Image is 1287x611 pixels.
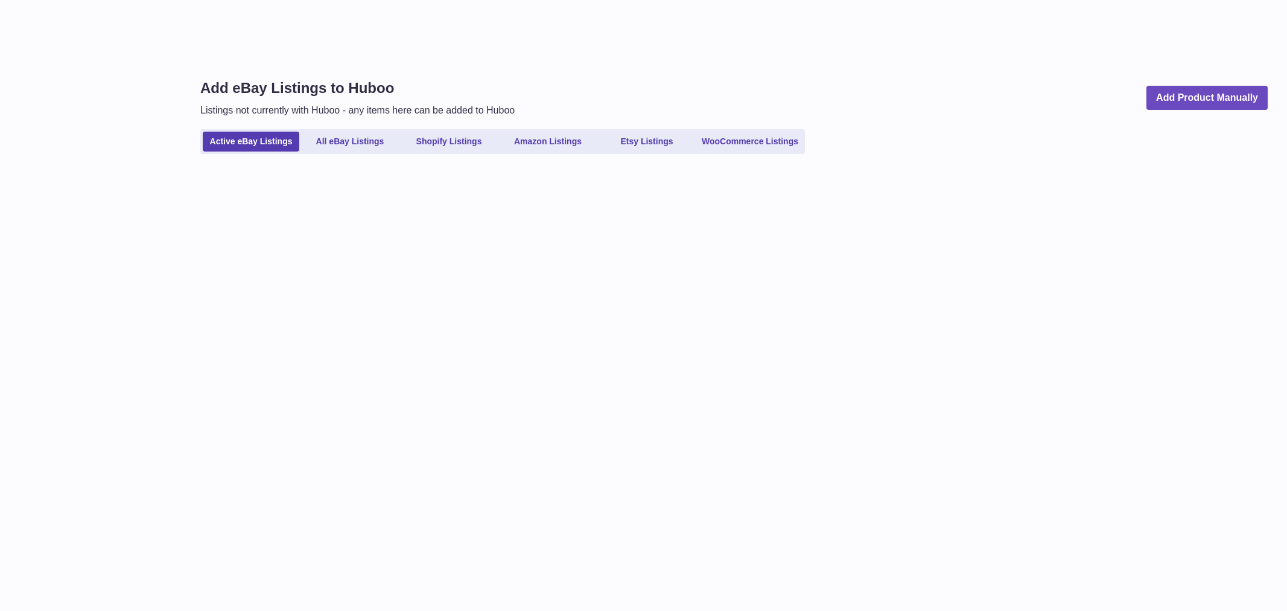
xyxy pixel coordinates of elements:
a: All eBay Listings [302,132,398,152]
a: WooCommerce Listings [698,132,802,152]
a: Add Product Manually [1146,86,1268,110]
a: Etsy Listings [599,132,695,152]
h1: Add eBay Listings to Huboo [200,78,515,98]
a: Active eBay Listings [203,132,299,152]
a: Shopify Listings [401,132,497,152]
a: Amazon Listings [500,132,596,152]
p: Listings not currently with Huboo - any items here can be added to Huboo [200,104,515,117]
